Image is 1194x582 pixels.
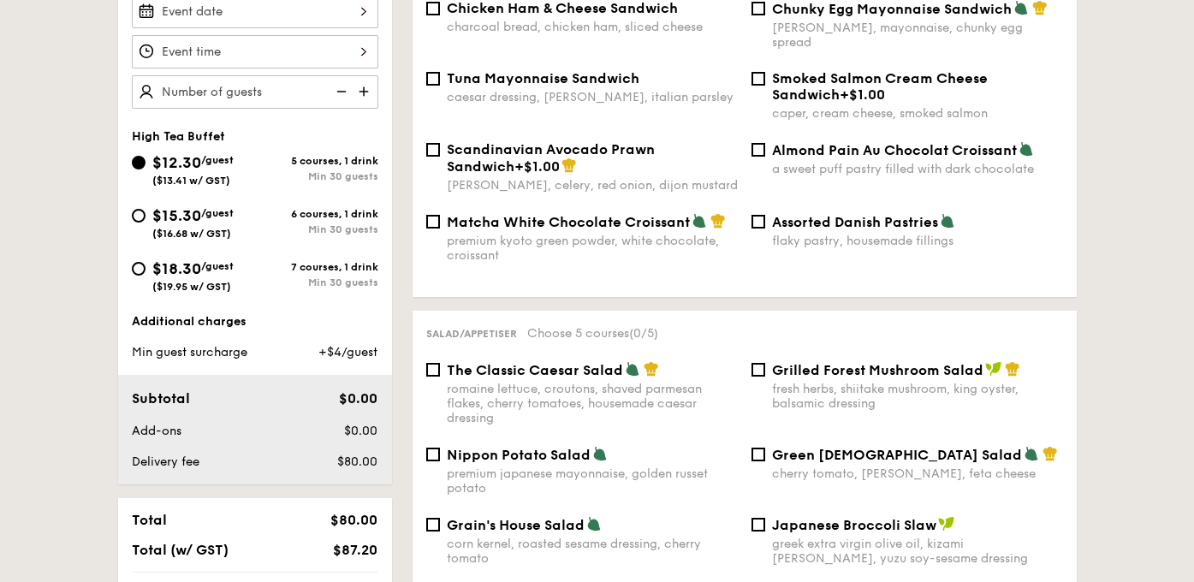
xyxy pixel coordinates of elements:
div: [PERSON_NAME], celery, red onion, dijon mustard [447,178,738,193]
input: Matcha White Chocolate Croissantpremium kyoto green powder, white chocolate, croissant [426,215,440,229]
span: Choose 5 courses [527,326,658,341]
span: Tuna Mayonnaise Sandwich [447,70,639,86]
div: Additional charges [132,313,378,330]
input: Grain's House Saladcorn kernel, roasted sesame dressing, cherry tomato [426,518,440,532]
input: Scandinavian Avocado Prawn Sandwich+$1.00[PERSON_NAME], celery, red onion, dijon mustard [426,143,440,157]
span: Nippon Potato Salad [447,447,591,463]
img: icon-add.58712e84.svg [353,75,378,108]
img: icon-vegetarian.fe4039eb.svg [940,213,955,229]
div: greek extra virgin olive oil, kizami [PERSON_NAME], yuzu soy-sesame dressing [772,537,1063,566]
div: caper, cream cheese, smoked salmon [772,106,1063,121]
span: /guest [201,260,234,272]
span: $12.30 [152,153,201,172]
input: Smoked Salmon Cream Cheese Sandwich+$1.00caper, cream cheese, smoked salmon [751,72,765,86]
img: icon-chef-hat.a58ddaea.svg [1005,361,1020,377]
input: Event time [132,35,378,68]
input: Grilled Forest Mushroom Saladfresh herbs, shiitake mushroom, king oyster, balsamic dressing [751,363,765,377]
span: +$1.00 [840,86,885,103]
img: icon-chef-hat.a58ddaea.svg [561,157,577,173]
span: Grilled Forest Mushroom Salad [772,362,983,378]
span: Chunky Egg Mayonnaise Sandwich [772,1,1012,17]
input: Almond Pain Au Chocolat Croissanta sweet puff pastry filled with dark chocolate [751,143,765,157]
input: Japanese Broccoli Slawgreek extra virgin olive oil, kizami [PERSON_NAME], yuzu soy-sesame dressing [751,518,765,532]
span: Smoked Salmon Cream Cheese Sandwich [772,70,988,103]
span: Subtotal [132,390,190,407]
input: $15.30/guest($16.68 w/ GST)6 courses, 1 drinkMin 30 guests [132,209,146,223]
span: Total [132,512,167,528]
div: corn kernel, roasted sesame dressing, cherry tomato [447,537,738,566]
div: romaine lettuce, croutons, shaved parmesan flakes, cherry tomatoes, housemade caesar dressing [447,382,738,425]
span: Scandinavian Avocado Prawn Sandwich [447,141,655,175]
span: +$4/guest [318,345,377,359]
img: icon-vegetarian.fe4039eb.svg [1019,141,1034,157]
input: Tuna Mayonnaise Sandwichcaesar dressing, [PERSON_NAME], italian parsley [426,72,440,86]
span: High Tea Buffet [132,129,225,144]
img: icon-chef-hat.a58ddaea.svg [710,213,726,229]
div: [PERSON_NAME], mayonnaise, chunky egg spread [772,21,1063,50]
img: icon-chef-hat.a58ddaea.svg [1043,446,1058,461]
span: (0/5) [629,326,658,341]
img: icon-chef-hat.a58ddaea.svg [644,361,659,377]
div: Min 30 guests [255,170,378,182]
div: premium kyoto green powder, white chocolate, croissant [447,234,738,263]
div: caesar dressing, [PERSON_NAME], italian parsley [447,90,738,104]
div: cherry tomato, [PERSON_NAME], feta cheese [772,466,1063,481]
span: $80.00 [337,454,377,469]
div: 5 courses, 1 drink [255,155,378,167]
span: ($19.95 w/ GST) [152,281,231,293]
img: icon-vegan.f8ff3823.svg [985,361,1002,377]
input: Chicken Ham & Cheese Sandwichcharcoal bread, chicken ham, sliced cheese [426,2,440,15]
input: Number of guests [132,75,378,109]
div: Min 30 guests [255,276,378,288]
span: ($16.68 w/ GST) [152,228,231,240]
img: icon-vegetarian.fe4039eb.svg [625,361,640,377]
span: Matcha White Chocolate Croissant [447,214,690,230]
span: Japanese Broccoli Slaw [772,517,936,533]
span: Delivery fee [132,454,199,469]
div: Min 30 guests [255,223,378,235]
span: $0.00 [344,424,377,438]
span: $87.20 [333,542,377,558]
input: Green [DEMOGRAPHIC_DATA] Saladcherry tomato, [PERSON_NAME], feta cheese [751,448,765,461]
span: The Classic Caesar Salad [447,362,623,378]
input: $12.30/guest($13.41 w/ GST)5 courses, 1 drinkMin 30 guests [132,156,146,169]
img: icon-reduce.1d2dbef1.svg [327,75,353,108]
span: $18.30 [152,259,201,278]
span: Assorted Danish Pastries [772,214,938,230]
span: /guest [201,154,234,166]
input: Nippon Potato Saladpremium japanese mayonnaise, golden russet potato [426,448,440,461]
span: Almond Pain Au Chocolat Croissant [772,142,1017,158]
input: Chunky Egg Mayonnaise Sandwich[PERSON_NAME], mayonnaise, chunky egg spread [751,2,765,15]
span: ($13.41 w/ GST) [152,175,230,187]
span: $15.30 [152,206,201,225]
span: +$1.00 [514,158,560,175]
div: 7 courses, 1 drink [255,261,378,273]
img: icon-vegetarian.fe4039eb.svg [692,213,707,229]
span: Add-ons [132,424,181,438]
span: Salad/Appetiser [426,328,517,340]
div: flaky pastry, housemade fillings [772,234,1063,248]
span: /guest [201,207,234,219]
input: The Classic Caesar Saladromaine lettuce, croutons, shaved parmesan flakes, cherry tomatoes, house... [426,363,440,377]
span: Min guest surcharge [132,345,247,359]
span: $0.00 [339,390,377,407]
span: Total (w/ GST) [132,542,229,558]
img: icon-vegan.f8ff3823.svg [938,516,955,532]
span: Grain's House Salad [447,517,585,533]
img: icon-vegetarian.fe4039eb.svg [586,516,602,532]
div: a sweet puff pastry filled with dark chocolate [772,162,1063,176]
input: $18.30/guest($19.95 w/ GST)7 courses, 1 drinkMin 30 guests [132,262,146,276]
div: 6 courses, 1 drink [255,208,378,220]
span: $80.00 [330,512,377,528]
div: charcoal bread, chicken ham, sliced cheese [447,20,738,34]
div: premium japanese mayonnaise, golden russet potato [447,466,738,496]
input: Assorted Danish Pastriesflaky pastry, housemade fillings [751,215,765,229]
span: Green [DEMOGRAPHIC_DATA] Salad [772,447,1022,463]
img: icon-vegetarian.fe4039eb.svg [592,446,608,461]
div: fresh herbs, shiitake mushroom, king oyster, balsamic dressing [772,382,1063,411]
img: icon-vegetarian.fe4039eb.svg [1024,446,1039,461]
